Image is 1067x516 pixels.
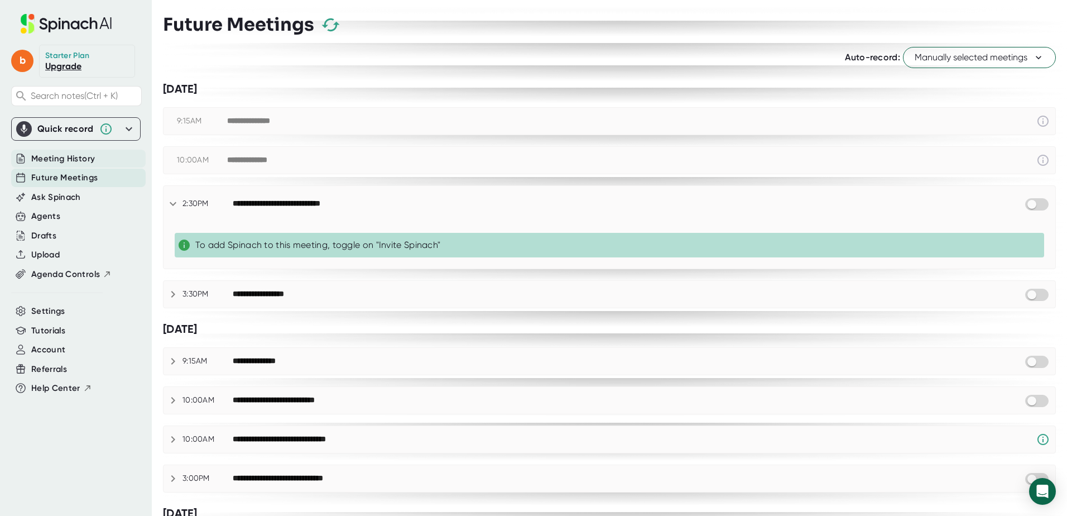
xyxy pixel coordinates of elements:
span: Agenda Controls [31,268,100,281]
div: 10:00AM [182,395,233,405]
h3: Future Meetings [163,14,314,35]
button: Ask Spinach [31,191,81,204]
div: 3:30PM [182,289,233,299]
div: Starter Plan [45,51,90,61]
button: Referrals [31,363,67,376]
div: 9:15AM [177,116,227,126]
div: 3:00PM [182,474,233,484]
button: Account [31,343,65,356]
button: Manually selected meetings [903,47,1056,68]
span: Manually selected meetings [915,51,1044,64]
button: Agenda Controls [31,268,112,281]
button: Upload [31,249,60,261]
button: Help Center [31,382,92,395]
div: 10:00AM [177,155,227,165]
svg: This event has already passed [1036,154,1050,167]
button: Settings [31,305,65,318]
button: Drafts [31,230,56,242]
div: 9:15AM [182,356,233,366]
div: 10:00AM [182,434,233,445]
div: Open Intercom Messenger [1029,478,1056,505]
a: Upgrade [45,61,81,71]
span: Search notes (Ctrl + K) [31,90,118,101]
span: Help Center [31,382,80,395]
button: Meeting History [31,152,95,165]
span: Auto-record: [845,52,900,63]
svg: Spinach requires a video conference link. [1036,433,1050,446]
div: Quick record [37,123,94,135]
div: Quick record [16,118,136,140]
div: [DATE] [163,322,1056,336]
button: Agents [31,210,60,223]
span: b [11,50,33,72]
button: Tutorials [31,324,65,337]
div: To add Spinach to this meeting, toggle on "Invite Spinach" [195,240,1040,251]
div: 2:30PM [182,199,233,209]
div: [DATE] [163,82,1056,96]
svg: This event has already passed [1036,114,1050,128]
button: Future Meetings [31,171,98,184]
